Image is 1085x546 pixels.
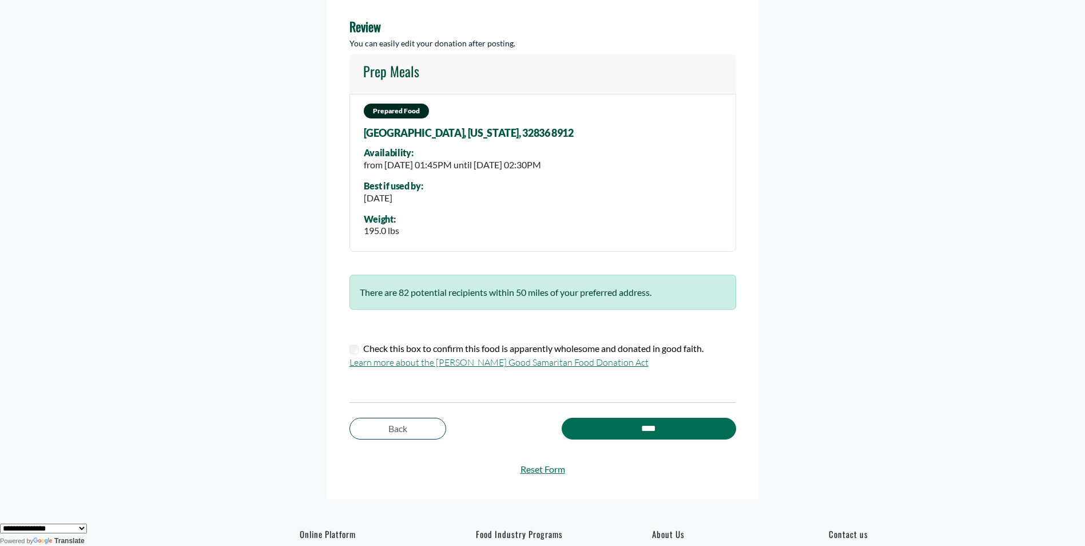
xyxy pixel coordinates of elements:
div: Best if used by: [364,181,423,191]
h5: You can easily edit your donation after posting. [349,39,736,49]
a: Reset Form [349,462,736,476]
div: [DATE] [364,191,423,205]
a: Back [349,418,446,440]
img: Google Translate [33,537,54,545]
a: Translate [33,537,85,545]
span: [GEOGRAPHIC_DATA], [US_STATE], 32836 8912 [364,128,574,139]
a: Learn more about the [PERSON_NAME] Good Samaritan Food Donation Act [349,357,649,368]
div: Weight: [364,214,399,224]
div: There are 82 potential recipients within 50 miles of your preferred address. [349,275,736,310]
div: 195.0 lbs [364,224,399,238]
span: Prepared Food [364,104,429,118]
div: from [DATE] 01:45PM until [DATE] 02:30PM [364,158,541,172]
h4: Prep Meals [363,63,419,80]
h4: Review [349,19,736,34]
label: Check this box to confirm this food is apparently wholesome and donated in good faith. [363,342,704,355]
div: Availability: [364,148,541,158]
